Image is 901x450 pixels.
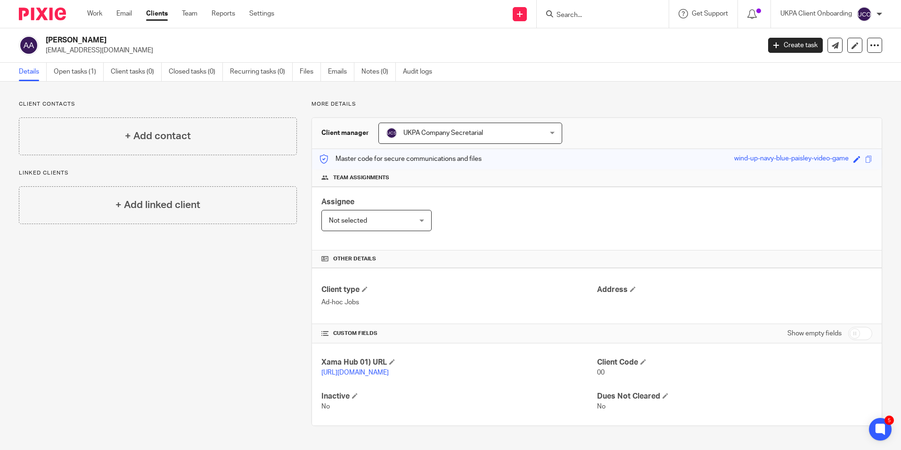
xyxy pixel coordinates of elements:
a: Create task [768,38,823,53]
input: Search [556,11,640,20]
div: 5 [885,416,894,425]
h4: Inactive [321,392,597,401]
span: Assignee [321,198,354,206]
h4: + Add linked client [115,198,200,212]
a: Emails [328,63,354,81]
h4: Client Code [597,358,872,367]
a: Details [19,63,47,81]
h4: Dues Not Cleared [597,392,872,401]
a: Recurring tasks (0) [230,63,293,81]
h4: Address [597,285,872,295]
p: More details [311,100,882,108]
p: Client contacts [19,100,297,108]
a: Settings [249,9,274,18]
a: Email [116,9,132,18]
a: Files [300,63,321,81]
a: Work [87,9,102,18]
a: Client tasks (0) [111,63,162,81]
span: No [321,403,330,410]
a: Notes (0) [361,63,396,81]
h2: [PERSON_NAME] [46,35,612,45]
div: wind-up-navy-blue-paisley-video-game [734,154,849,165]
span: Get Support [692,10,728,17]
span: Team assignments [333,174,389,182]
img: svg%3E [386,127,397,139]
a: [URL][DOMAIN_NAME] [321,369,389,376]
p: UKPA Client Onboarding [780,9,852,18]
span: Other details [333,255,376,263]
img: svg%3E [19,35,39,55]
p: Master code for secure communications and files [319,154,482,164]
a: Reports [212,9,235,18]
a: Closed tasks (0) [169,63,223,81]
span: Not selected [329,217,367,224]
h3: Client manager [321,128,369,138]
img: Pixie [19,8,66,20]
h4: CUSTOM FIELDS [321,330,597,337]
h4: Xama Hub 01) URL [321,358,597,367]
span: No [597,403,606,410]
label: Show empty fields [787,329,842,338]
a: Open tasks (1) [54,63,104,81]
a: Audit logs [403,63,439,81]
span: UKPA Company Secretarial [403,130,483,136]
p: Ad-hoc Jobs [321,298,597,307]
p: [EMAIL_ADDRESS][DOMAIN_NAME] [46,46,754,55]
h4: Client type [321,285,597,295]
span: 00 [597,369,605,376]
img: svg%3E [857,7,872,22]
h4: + Add contact [125,129,191,143]
a: Clients [146,9,168,18]
p: Linked clients [19,169,297,177]
a: Team [182,9,197,18]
